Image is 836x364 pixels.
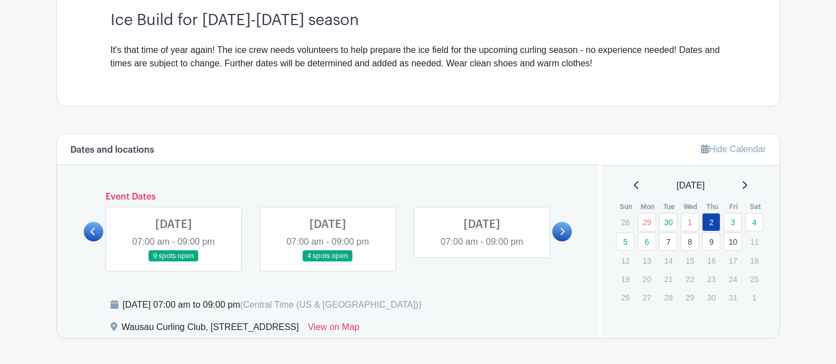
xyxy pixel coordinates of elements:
[638,252,656,269] p: 13
[638,232,656,251] a: 6
[702,232,720,251] a: 9
[677,179,705,192] span: [DATE]
[724,289,742,306] p: 31
[659,289,677,306] p: 28
[616,252,634,269] p: 12
[744,201,766,212] th: Sat
[659,213,677,231] a: 30
[745,233,763,250] p: 11
[308,321,359,338] a: View on Map
[658,201,680,212] th: Tue
[123,298,422,312] div: [DATE] 07:00 am to 09:00 pm
[723,201,745,212] th: Fri
[724,232,742,251] a: 10
[680,201,702,212] th: Wed
[724,213,742,231] a: 3
[240,300,422,309] span: (Central Time (US & [GEOGRAPHIC_DATA]))
[616,270,634,288] p: 19
[745,213,763,231] a: 4
[111,11,726,30] h3: Ice Build for [DATE]-[DATE] season
[681,289,699,306] p: 29
[724,270,742,288] p: 24
[638,213,656,231] a: 29
[70,145,154,156] h6: Dates and locations
[745,252,763,269] p: 18
[701,144,766,154] a: Hide Calendar
[616,289,634,306] p: 26
[681,232,699,251] a: 8
[638,289,656,306] p: 27
[637,201,659,212] th: Mon
[615,201,637,212] th: Sun
[745,289,763,306] p: 1
[616,232,634,251] a: 5
[659,232,677,251] a: 7
[702,213,720,231] a: 2
[702,289,720,306] p: 30
[681,213,699,231] a: 1
[638,270,656,288] p: 20
[681,270,699,288] p: 22
[103,192,553,202] h6: Event Dates
[122,321,299,338] div: Wausau Curling Club, [STREET_ADDRESS]
[701,201,723,212] th: Thu
[724,252,742,269] p: 17
[616,213,634,231] p: 28
[745,270,763,288] p: 25
[681,252,699,269] p: 15
[659,270,677,288] p: 21
[659,252,677,269] p: 14
[702,252,720,269] p: 16
[702,270,720,288] p: 23
[111,43,726,70] div: It's that time of year again! The ice crew needs volunteers to help prepare the ice field for the...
